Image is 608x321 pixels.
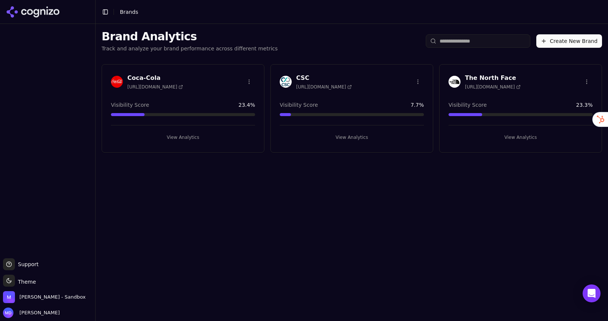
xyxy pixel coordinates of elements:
[120,9,138,15] span: Brands
[410,101,424,109] span: 7.7 %
[280,101,318,109] span: Visibility Score
[449,76,460,88] img: The North Face
[102,30,278,43] h1: Brand Analytics
[127,84,183,90] span: [URL][DOMAIN_NAME]
[3,308,60,318] button: Open user button
[296,74,352,82] h3: CSC
[111,76,123,88] img: Coca-Cola
[3,291,15,303] img: Melissa Dowd - Sandbox
[576,101,593,109] span: 23.3 %
[3,308,13,318] img: Melissa Dowd
[127,74,183,82] h3: Coca-Cola
[583,284,601,302] div: Open Intercom Messenger
[15,261,38,268] span: Support
[449,131,593,143] button: View Analytics
[449,101,487,109] span: Visibility Score
[536,34,602,48] button: Create New Brand
[465,74,521,82] h3: The North Face
[120,8,138,16] nav: breadcrumb
[296,84,352,90] span: [URL][DOMAIN_NAME]
[102,45,278,52] p: Track and analyze your brand performance across different metrics
[16,309,60,316] span: [PERSON_NAME]
[465,84,521,90] span: [URL][DOMAIN_NAME]
[15,279,36,285] span: Theme
[111,131,255,143] button: View Analytics
[239,101,255,109] span: 23.4 %
[280,76,292,88] img: CSC
[3,291,86,303] button: Open organization switcher
[19,294,86,300] span: Melissa Dowd - Sandbox
[280,131,424,143] button: View Analytics
[111,101,149,109] span: Visibility Score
